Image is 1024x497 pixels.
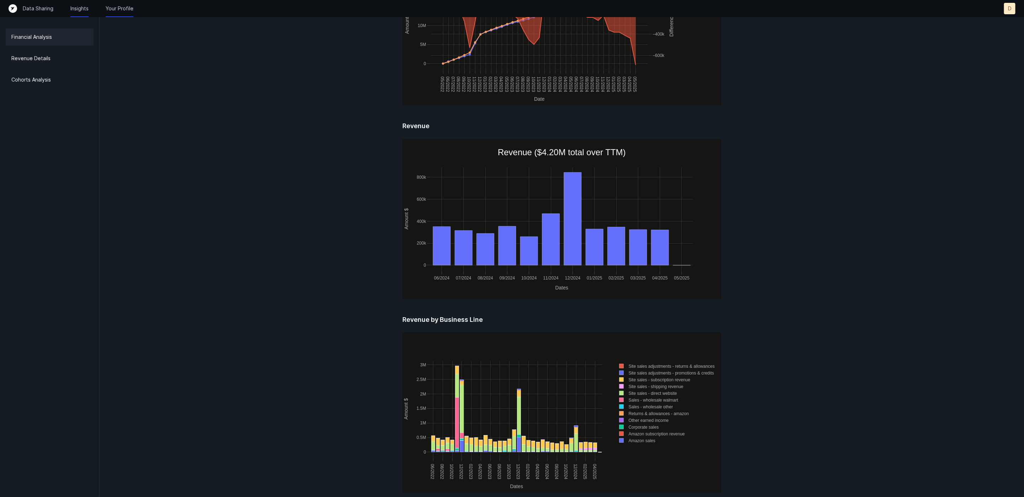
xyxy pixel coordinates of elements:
a: Insights [70,5,89,12]
a: Financial Analysis [6,28,94,46]
a: Cohorts Analysis [6,71,94,88]
h5: Revenue by Business Line [402,315,721,333]
p: Financial Analysis [11,33,52,41]
button: D [1004,3,1015,14]
h5: Revenue [402,122,721,139]
p: Cohorts Analysis [11,75,51,84]
p: Revenue Details [11,54,51,63]
a: Revenue Details [6,50,94,67]
a: Data Sharing [23,5,53,12]
a: Your Profile [106,5,133,12]
p: D [1008,5,1012,12]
